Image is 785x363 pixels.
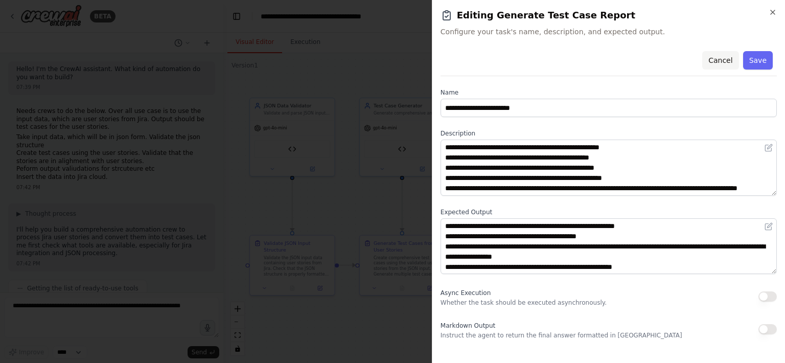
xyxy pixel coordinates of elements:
span: Async Execution [441,289,491,297]
h2: Editing Generate Test Case Report [441,8,777,22]
label: Name [441,88,777,97]
p: Instruct the agent to return the final answer formatted in [GEOGRAPHIC_DATA] [441,331,682,339]
button: Save [743,51,773,70]
label: Expected Output [441,208,777,216]
span: Markdown Output [441,322,495,329]
span: Configure your task's name, description, and expected output. [441,27,777,37]
p: Whether the task should be executed asynchronously. [441,299,607,307]
button: Open in editor [763,220,775,233]
button: Cancel [702,51,738,70]
button: Open in editor [763,142,775,154]
label: Description [441,129,777,138]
